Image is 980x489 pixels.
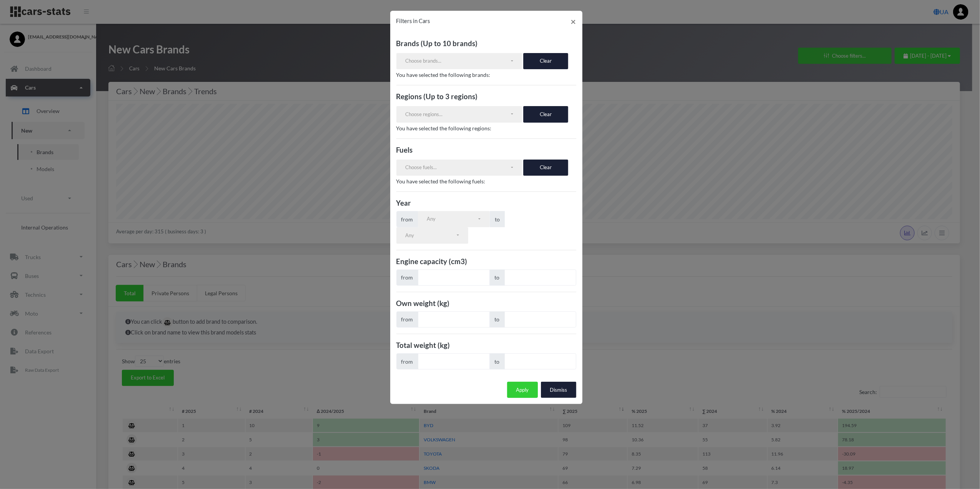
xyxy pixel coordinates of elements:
[396,353,418,369] span: from
[396,257,468,266] b: Engine capacity (cm3)
[396,92,478,101] b: Regions (Up to 3 regions)
[490,269,505,286] span: to
[490,311,505,328] span: to
[396,160,522,176] button: Choose fuels...
[396,178,486,185] span: You have selected the following fuels:
[396,146,413,154] b: Fuels
[396,199,411,207] b: Year
[418,211,490,227] button: Any
[490,353,505,369] span: to
[396,211,418,227] span: from
[405,111,510,118] div: Choose regions...
[571,16,576,27] span: ×
[396,125,492,131] span: You have selected the following regions:
[396,53,522,69] button: Choose brands...
[396,227,468,243] button: Any
[396,106,522,122] button: Choose regions...
[565,11,582,32] button: Close
[523,53,568,69] button: Clear
[427,215,477,223] div: Any
[507,382,538,398] button: Apply
[396,18,430,24] span: Filters in Cars
[396,39,478,48] b: Brands (Up to 10 brands)
[523,160,568,176] button: Clear
[396,72,491,78] span: You have selected the following brands:
[541,382,576,398] button: Dismiss
[405,57,510,65] div: Choose brands...
[396,341,450,349] b: Total weight (kg)
[405,232,456,240] div: Any
[396,299,450,308] b: Own weight (kg)
[396,311,418,328] span: from
[396,269,418,286] span: from
[523,106,568,122] button: Clear
[490,211,505,227] span: to
[405,164,510,171] div: Choose fuels...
